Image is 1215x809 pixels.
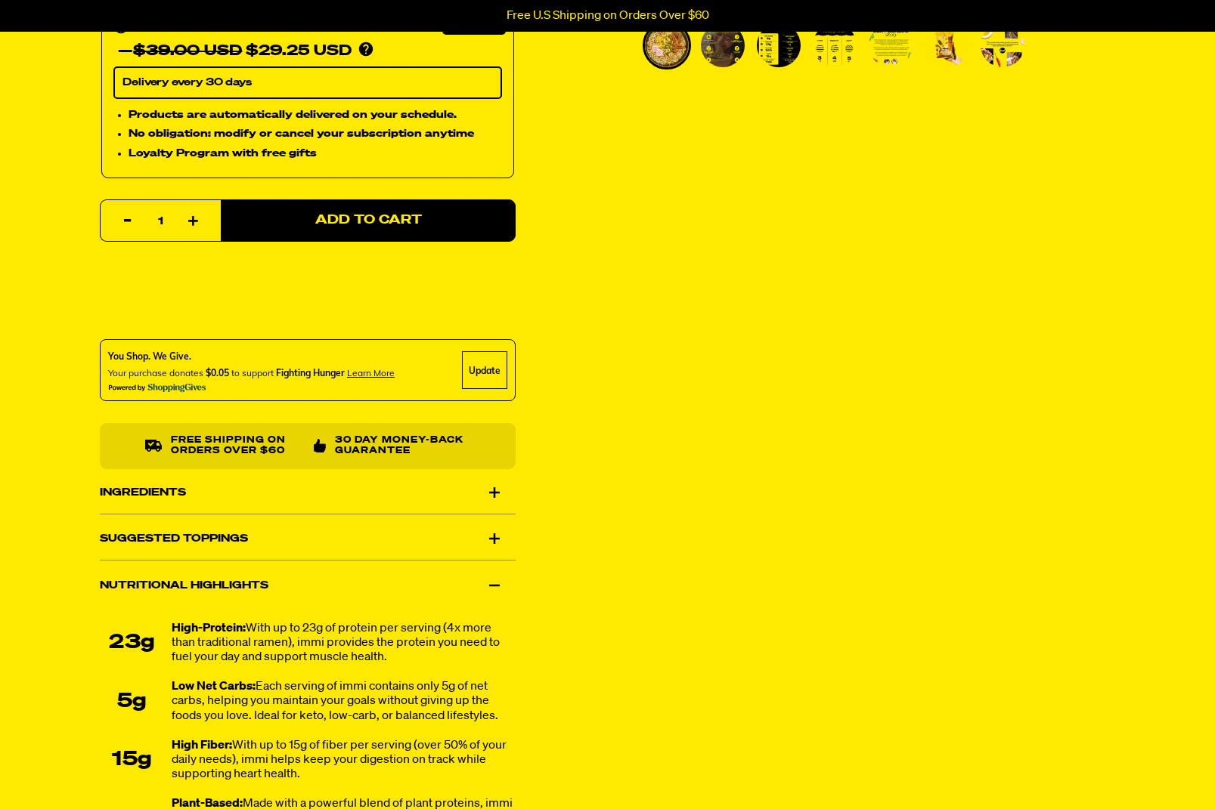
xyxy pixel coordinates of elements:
[172,681,516,724] div: Each serving of immi contains only 5g of net carbs, helping you maintain your goals without givin...
[172,739,516,783] div: With up to 15g of fiber per serving (over 50% of your daily needs), immi helps keep your digestio...
[172,622,516,665] div: With up to 23g of protein per serving (4x more than traditional ramen), immi provides the protein...
[866,21,915,69] li: Go to slide 5
[507,9,709,23] p: Free U.S Shipping on Orders Over $60
[221,199,516,242] button: Add to Cart
[643,21,691,69] li: Go to slide 1
[129,126,502,143] li: No obligation: modify or cancel your subscription anytime
[133,44,242,59] del: $39.00 USD
[100,564,516,607] div: Nutritional Highlights
[129,146,502,162] li: Loyalty Program with free gifts
[922,21,971,69] li: Go to slide 6
[118,39,352,63] div: — $29.25 USD
[108,367,203,378] span: Your purchase donates
[108,350,395,363] div: You Shop. We Give.
[315,215,421,227] span: Add to Cart
[981,23,1024,67] img: Black Garlic "Chicken" Ramen
[978,21,1027,69] li: Go to slide 7
[100,749,164,772] div: 15g
[813,23,857,67] img: Black Garlic "Chicken" Ramen
[335,435,470,457] p: 30 Day Money-Back Guarantee
[110,200,212,242] input: quantity
[113,67,502,99] select: Subscribe & Save —$39.00 USD$29.25 USD Products are automatically delivered on your schedule. No ...
[347,367,395,378] span: Learn more about donating
[811,21,859,69] li: Go to slide 4
[108,383,206,393] img: Powered By ShoppingGives
[100,690,164,713] div: 5g
[231,367,274,378] span: to support
[100,471,516,514] div: Ingredients
[172,681,256,693] strong: Low Net Carbs:
[869,23,913,67] img: Black Garlic "Chicken" Ramen
[170,435,301,457] p: Free shipping on orders over $60
[276,367,345,378] span: Fighting Hunger
[100,632,164,655] div: 23g
[755,21,803,69] li: Go to slide 3
[925,23,969,67] img: Black Garlic "Chicken" Ramen
[129,107,502,123] li: Products are automatically delivered on your schedule.
[701,23,745,67] img: Black Garlic "Chicken" Ramen
[757,23,801,67] img: Black Garlic "Chicken" Ramen
[172,622,246,635] strong: High-Protein:
[100,517,516,560] div: Suggested Toppings
[172,740,232,752] strong: High Fiber:
[577,21,1085,69] div: PDP main carousel thumbnails
[645,23,689,67] img: Black Garlic "Chicken" Ramen
[462,351,507,389] div: Update Cause Button
[206,367,229,378] span: $0.05
[699,21,747,69] li: Go to slide 2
